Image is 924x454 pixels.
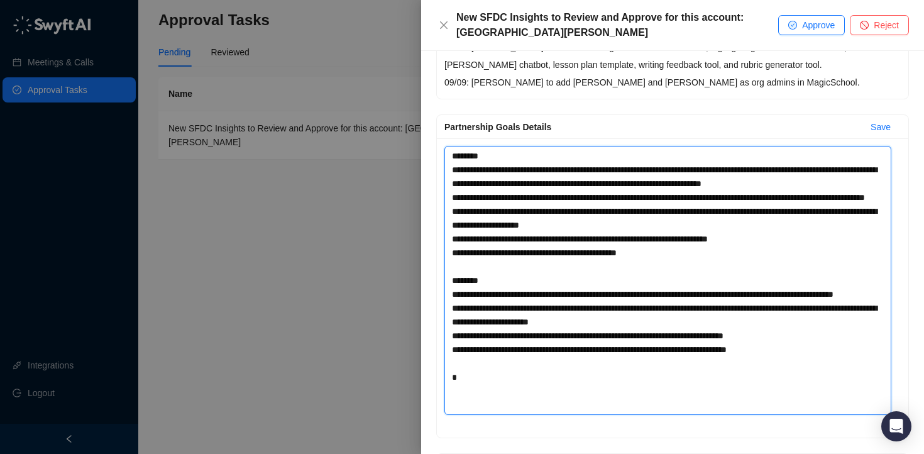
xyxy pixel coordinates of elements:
[860,21,869,30] span: stop
[778,15,845,35] button: Approve
[436,18,451,33] button: Close
[874,18,899,32] span: Reject
[871,120,891,134] span: Save
[861,117,901,137] button: Save
[788,21,797,30] span: check-circle
[439,20,449,30] span: close
[881,411,911,441] div: Open Intercom Messenger
[444,146,891,415] textarea: Renewal Sentiment Partnership Goals Details
[456,10,778,40] div: New SFDC Insights to Review and Approve for this account: [GEOGRAPHIC_DATA][PERSON_NAME]
[850,15,909,35] button: Reject
[444,120,861,134] div: Partnership Goals Details
[802,18,835,32] span: Approve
